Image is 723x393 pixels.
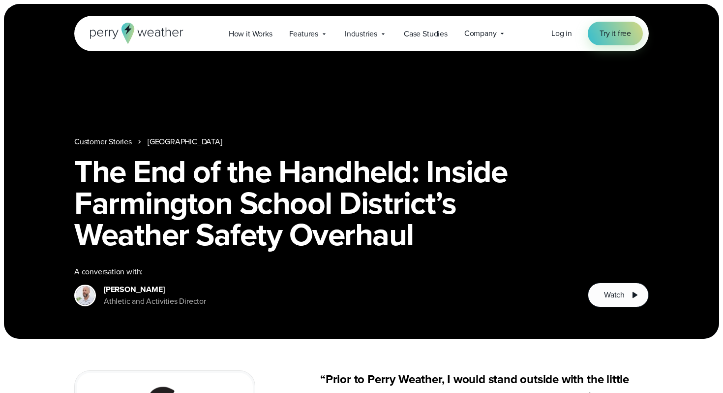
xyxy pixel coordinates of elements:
[229,28,272,40] span: How it Works
[289,28,318,40] span: Features
[74,136,132,148] a: Customer Stories
[74,266,572,278] div: A conversation with:
[104,284,206,295] div: [PERSON_NAME]
[604,289,625,301] span: Watch
[395,24,456,44] a: Case Studies
[76,286,94,305] img: Chad Mills, Farmington ISD
[588,22,643,45] a: Try it free
[600,28,631,39] span: Try it free
[74,136,649,148] nav: Breadcrumb
[404,28,448,40] span: Case Studies
[345,28,377,40] span: Industries
[551,28,572,39] a: Log in
[588,283,649,307] button: Watch
[148,136,222,148] a: [GEOGRAPHIC_DATA]
[104,295,206,307] div: Athletic and Activities Director
[74,156,649,250] h1: The End of the Handheld: Inside Farmington School District’s Weather Safety Overhaul
[464,28,497,39] span: Company
[220,24,281,44] a: How it Works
